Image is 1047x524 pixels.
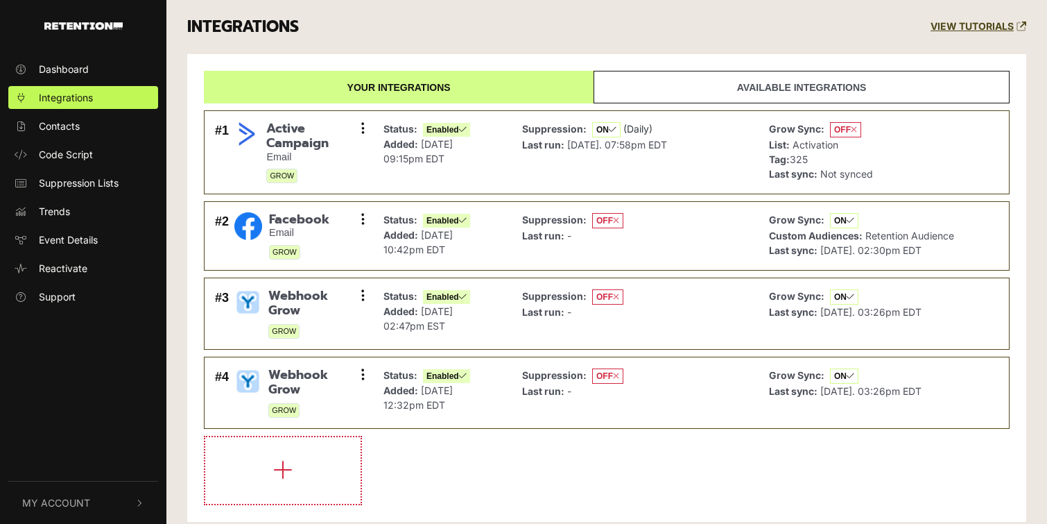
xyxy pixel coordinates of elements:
strong: Suppression: [522,290,587,302]
span: OFF [592,289,623,305]
span: Activation [793,139,838,151]
strong: Tag: [769,153,790,165]
span: OFF [592,369,623,384]
span: Enabled [423,123,470,137]
span: Event Details [39,233,98,247]
span: [DATE] 09:15pm EDT [383,138,453,164]
button: My Account [8,482,158,524]
span: [DATE]. 03:26pm EDT [820,385,921,397]
strong: Last sync: [769,168,817,180]
strong: Last run: [522,139,564,151]
span: Enabled [423,369,470,383]
p: 325 [769,152,873,167]
div: #4 [215,368,229,418]
small: Email [269,227,329,239]
strong: Added: [383,305,418,317]
a: Code Script [8,143,158,166]
strong: Last sync: [769,306,817,318]
span: ON [830,213,858,228]
a: Available integrations [594,71,1010,103]
strong: Grow Sync: [769,369,824,381]
strong: Grow Sync: [769,123,824,135]
strong: Custom Audiences: [769,230,863,242]
a: Event Details [8,228,158,251]
span: [DATE]. 03:26pm EDT [820,306,921,318]
span: Webhook Grow [268,289,363,319]
span: Integrations [39,90,93,105]
strong: Last run: [522,230,564,242]
span: Not synced [820,168,873,180]
span: ON [830,289,858,305]
span: [DATE] 02:47pm EST [383,305,453,332]
span: - [567,306,571,318]
strong: Last sync: [769,385,817,397]
strong: Grow Sync: [769,290,824,302]
span: GROW [266,169,297,183]
span: Suppression Lists [39,176,119,190]
span: ON [830,369,858,384]
span: GROW [268,403,300,418]
strong: Grow Sync: [769,214,824,226]
span: Webhook Grow [268,368,363,398]
strong: Added: [383,384,418,396]
span: Code Script [39,147,93,162]
span: Reactivate [39,261,87,276]
span: Facebook [269,212,329,228]
span: [DATE]. 02:30pm EDT [820,244,921,256]
span: GROW [269,245,300,260]
strong: Last run: [522,385,564,397]
h3: INTEGRATIONS [187,17,299,37]
a: Contacts [8,115,158,137]
span: Contacts [39,119,80,133]
strong: Status: [383,290,417,302]
span: OFF [830,122,861,137]
a: Reactivate [8,257,158,280]
span: (Daily) [623,123,652,135]
strong: Status: [383,123,417,135]
a: VIEW TUTORIALS [931,21,1026,33]
div: #3 [215,289,229,339]
span: [DATE] 10:42pm EDT [383,229,453,255]
a: Dashboard [8,58,158,81]
span: - [567,385,571,397]
strong: Status: [383,369,417,381]
a: Integrations [8,86,158,109]
a: Your integrations [204,71,594,103]
img: Active Campaign [234,121,259,146]
strong: Suppression: [522,123,587,135]
strong: List: [769,139,790,151]
span: Support [39,289,76,304]
a: Suppression Lists [8,171,158,194]
a: Trends [8,200,158,223]
strong: Suppression: [522,369,587,381]
img: Webhook Grow [234,289,261,316]
span: [DATE] 12:32pm EDT [383,384,453,411]
span: Active Campaign [266,121,363,151]
span: - [567,230,571,242]
span: Retention Audience [865,230,954,242]
span: [DATE]. 07:58pm EDT [567,139,667,151]
div: #1 [215,121,229,183]
strong: Suppression: [522,214,587,226]
strong: Last run: [522,306,564,318]
span: Trends [39,204,70,219]
span: My Account [22,496,90,510]
strong: Status: [383,214,417,226]
span: GROW [268,324,300,339]
small: Email [266,151,363,163]
span: OFF [592,213,623,228]
span: Enabled [423,290,470,304]
img: Facebook [234,212,262,240]
span: ON [592,122,621,137]
strong: Added: [383,138,418,150]
span: Enabled [423,214,470,228]
img: Retention.com [44,22,123,30]
a: Support [8,285,158,308]
img: Webhook Grow [234,368,261,395]
div: #2 [215,212,229,260]
strong: Last sync: [769,244,817,256]
strong: Added: [383,229,418,241]
span: Dashboard [39,62,89,76]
